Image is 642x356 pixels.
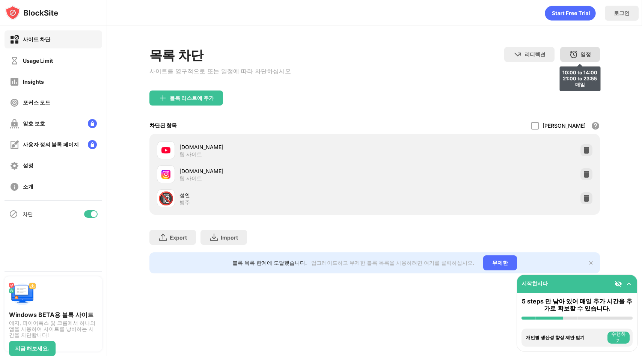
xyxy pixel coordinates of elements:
div: 차단된 항목 [149,122,177,129]
img: favicons [161,170,170,179]
div: 매일 [562,81,597,88]
div: 사이트를 영구적으로 또는 일정에 따라 차단하십시오 [149,67,291,75]
img: lock-menu.svg [88,140,97,149]
div: 목록 차단 [149,47,291,64]
div: 설정 [23,162,33,169]
img: customize-block-page-off.svg [10,140,19,149]
div: Insights [23,78,44,85]
div: Import [221,234,238,241]
div: animation [545,6,596,21]
div: 블록 리스트에 추가 [170,95,214,101]
div: 🔞 [158,191,174,206]
img: time-usage-off.svg [10,56,19,65]
div: 리디렉션 [524,51,546,58]
div: 지금 해보세요. [15,345,50,351]
img: x-button.svg [588,260,594,266]
button: 수행하기 [607,332,630,344]
img: omni-setup-toggle.svg [625,280,633,288]
div: 성인 [179,191,375,199]
div: 웹 사이트 [179,151,202,158]
div: [DOMAIN_NAME] [179,143,375,151]
img: lock-menu.svg [88,119,97,128]
img: password-protection-off.svg [10,119,19,128]
div: 블록 목록 한계에 도달했습니다. [232,259,307,267]
div: 21:00 to 23:55 [562,75,597,81]
div: 암호 보호 [23,120,45,127]
div: 범주 [179,199,190,206]
div: Usage Limit [23,57,53,64]
div: 로그인 [614,10,630,17]
div: 업그레이드하고 무제한 블록 목록을 사용하려면 여기를 클릭하십시오. [311,259,474,267]
img: settings-off.svg [10,161,19,170]
div: 시작합시다 [521,280,548,287]
div: [DOMAIN_NAME] [179,167,375,175]
div: 사이트 차단 [23,36,50,43]
div: 에지, 파이어폭스 및 크롬에서 하나의 앱을 사용하여 사이트를 낭비하는 시간을 차단합니다! [9,320,98,338]
div: 10:00 to 14:00 [562,69,597,75]
img: push-desktop.svg [9,281,36,308]
img: blocking-icon.svg [9,210,18,219]
div: 일정 [580,51,591,58]
img: about-off.svg [10,182,19,192]
div: 무제한 [483,255,517,270]
div: 5 steps 만 남아 있어 매일 추가 시간을 추가로 확보할 수 있습니다. [521,298,633,312]
div: 차단 [23,211,33,218]
div: 사용자 정의 블록 페이지 [23,141,79,148]
div: Windows BETA용 블록 사이트 [9,311,98,318]
img: favicons [161,146,170,155]
div: [PERSON_NAME] [543,122,586,129]
img: focus-off.svg [10,98,19,107]
img: eye-not-visible.svg [615,280,622,288]
img: insights-off.svg [10,77,19,86]
img: block-on.svg [10,35,19,44]
div: 소개 [23,183,33,190]
div: Export [170,234,187,241]
div: 포커스 모드 [23,99,50,106]
div: 웹 사이트 [179,175,202,182]
div: 개인별 생산성 향상 제안 받기 [526,335,606,340]
img: logo-blocksite.svg [5,5,58,20]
